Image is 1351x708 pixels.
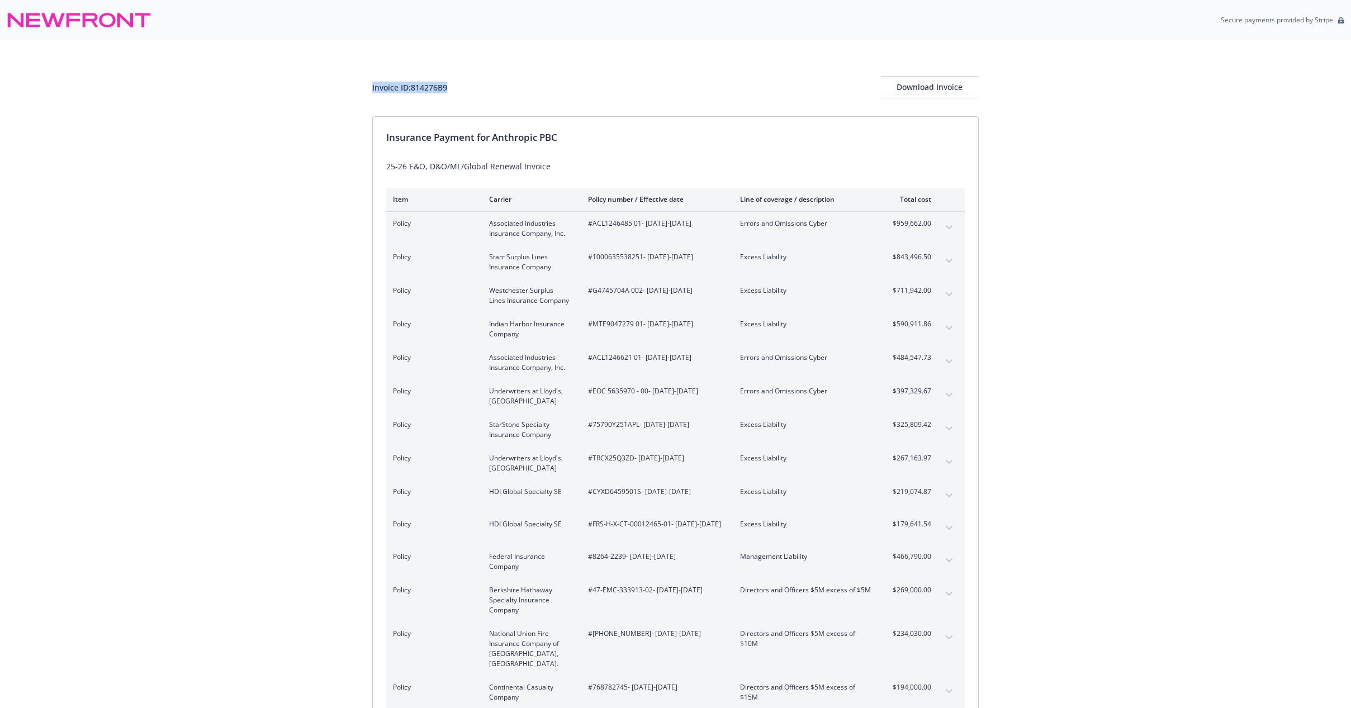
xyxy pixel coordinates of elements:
button: expand content [940,286,958,303]
span: #8264-2239 - [DATE]-[DATE] [588,552,722,562]
div: Policy number / Effective date [588,194,722,204]
span: #G4745704A 002 - [DATE]-[DATE] [588,286,722,296]
span: Policy [393,453,471,463]
div: PolicyBerkshire Hathaway Specialty Insurance Company#47-EMC-333913-02- [DATE]-[DATE]Directors and... [386,578,965,622]
span: Errors and Omissions Cyber [740,386,871,396]
span: Policy [393,682,471,692]
span: National Union Fire Insurance Company of [GEOGRAPHIC_DATA], [GEOGRAPHIC_DATA]. [489,629,570,669]
span: Directors and Officers $5M excess of $15M [740,682,871,702]
span: Errors and Omissions Cyber [740,218,871,229]
span: Underwriters at Lloyd's, [GEOGRAPHIC_DATA] [489,453,570,473]
button: expand content [940,585,958,603]
span: #768782745 - [DATE]-[DATE] [588,682,722,692]
div: PolicyNational Union Fire Insurance Company of [GEOGRAPHIC_DATA], [GEOGRAPHIC_DATA].#[PHONE_NUMBE... [386,622,965,676]
div: PolicyIndian Harbor Insurance Company#MTE9047279 01- [DATE]-[DATE]Excess Liability$590,911.86expa... [386,312,965,346]
span: #MTE9047279 01 - [DATE]-[DATE] [588,319,722,329]
span: HDI Global Specialty SE [489,487,570,497]
span: $234,030.00 [889,629,931,639]
div: PolicyHDI Global Specialty SE#CYXD6459501S- [DATE]-[DATE]Excess Liability$219,074.87expand content [386,480,965,512]
button: expand content [940,629,958,647]
span: HDI Global Specialty SE [489,519,570,529]
div: PolicyFederal Insurance Company#8264-2239- [DATE]-[DATE]Management Liability$466,790.00expand con... [386,545,965,578]
span: Errors and Omissions Cyber [740,353,871,363]
button: expand content [940,519,958,537]
div: Line of coverage / description [740,194,871,204]
span: $194,000.00 [889,682,931,692]
div: PolicyUnderwriters at Lloyd's, [GEOGRAPHIC_DATA]#TRCX25Q3ZD- [DATE]-[DATE]Excess Liability$267,16... [386,446,965,480]
span: Policy [393,629,471,639]
span: Directors and Officers $5M excess of $10M [740,629,871,649]
button: expand content [940,319,958,337]
span: Excess Liability [740,519,871,529]
span: StarStone Specialty Insurance Company [489,420,570,440]
span: Policy [393,585,471,595]
span: $219,074.87 [889,487,931,497]
span: Policy [393,319,471,329]
span: $959,662.00 [889,218,931,229]
span: #ACL1246485 01 - [DATE]-[DATE] [588,218,722,229]
span: Excess Liability [740,252,871,262]
span: Federal Insurance Company [489,552,570,572]
div: PolicyAssociated Industries Insurance Company, Inc.#ACL1246621 01- [DATE]-[DATE]Errors and Omissi... [386,346,965,379]
span: $484,547.73 [889,353,931,363]
span: Excess Liability [740,453,871,463]
span: #TRCX25Q3ZD - [DATE]-[DATE] [588,453,722,463]
span: Policy [393,353,471,363]
span: Excess Liability [740,319,871,329]
span: Berkshire Hathaway Specialty Insurance Company [489,585,570,615]
div: PolicyHDI Global Specialty SE#FRS-H-X-CT-00012465-01- [DATE]-[DATE]Excess Liability$179,641.54exp... [386,512,965,545]
span: Directors and Officers $5M excess of $5M [740,585,871,595]
span: $269,000.00 [889,585,931,595]
div: PolicyUnderwriters at Lloyd's, [GEOGRAPHIC_DATA]#EOC 5635970 - 00- [DATE]-[DATE]Errors and Omissi... [386,379,965,413]
span: Policy [393,420,471,430]
span: #[PHONE_NUMBER] - [DATE]-[DATE] [588,629,722,639]
span: Management Liability [740,552,871,562]
div: PolicyStarStone Specialty Insurance Company#75790Y251APL- [DATE]-[DATE]Excess Liability$325,809.4... [386,413,965,446]
span: Indian Harbor Insurance Company [489,319,570,339]
div: PolicyWestchester Surplus Lines Insurance Company#G4745704A 002- [DATE]-[DATE]Excess Liability$71... [386,279,965,312]
span: $843,496.50 [889,252,931,262]
span: Policy [393,552,471,562]
span: Continental Casualty Company [489,682,570,702]
button: expand content [940,420,958,438]
span: Excess Liability [740,487,871,497]
span: #47-EMC-333913-02 - [DATE]-[DATE] [588,585,722,595]
span: Associated Industries Insurance Company, Inc. [489,353,570,373]
div: Download Invoice [881,77,979,98]
span: $179,641.54 [889,519,931,529]
span: Policy [393,218,471,229]
span: #CYXD6459501S - [DATE]-[DATE] [588,487,722,497]
p: Secure payments provided by Stripe [1221,15,1333,25]
span: Excess Liability [740,286,871,296]
div: Total cost [889,194,931,204]
div: Item [393,194,471,204]
span: Associated Industries Insurance Company, Inc. [489,218,570,239]
span: Starr Surplus Lines Insurance Company [489,252,570,272]
span: #75790Y251APL - [DATE]-[DATE] [588,420,722,430]
button: expand content [940,682,958,700]
span: Policy [393,519,471,529]
button: expand content [940,552,958,569]
span: $711,942.00 [889,286,931,296]
span: $590,911.86 [889,319,931,329]
div: PolicyStarr Surplus Lines Insurance Company#1000635538251- [DATE]-[DATE]Excess Liability$843,496.... [386,245,965,279]
div: 25-26 E&O, D&O/ML/Global Renewal Invoice [386,160,965,172]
